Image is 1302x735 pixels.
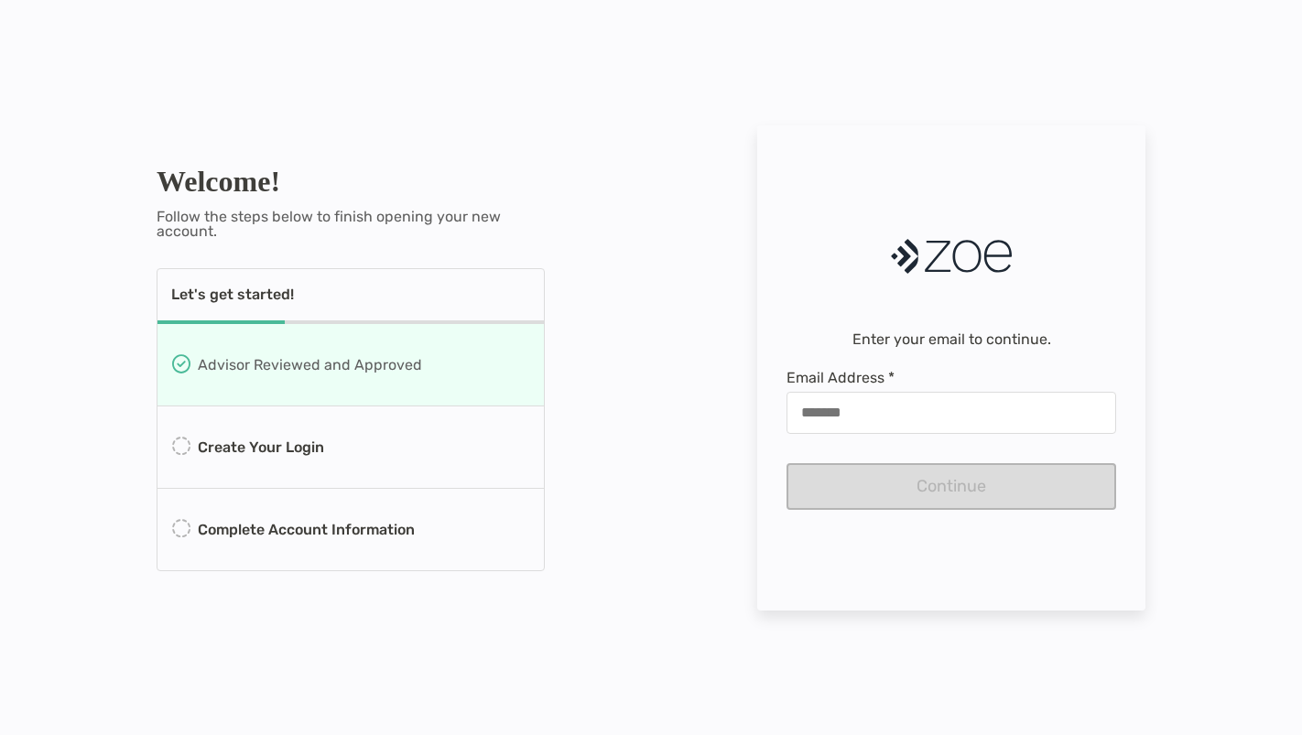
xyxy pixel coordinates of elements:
p: Enter your email to continue. [852,332,1051,347]
p: Let's get started! [171,287,294,302]
input: Email Address * [787,405,1115,420]
p: Create Your Login [198,436,324,459]
p: Advisor Reviewed and Approved [198,353,422,376]
p: Complete Account Information [198,518,415,541]
p: Follow the steps below to finish opening your new account. [157,210,545,239]
h1: Welcome! [157,165,545,199]
img: Company Logo [891,226,1012,286]
span: Email Address * [787,369,1116,386]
